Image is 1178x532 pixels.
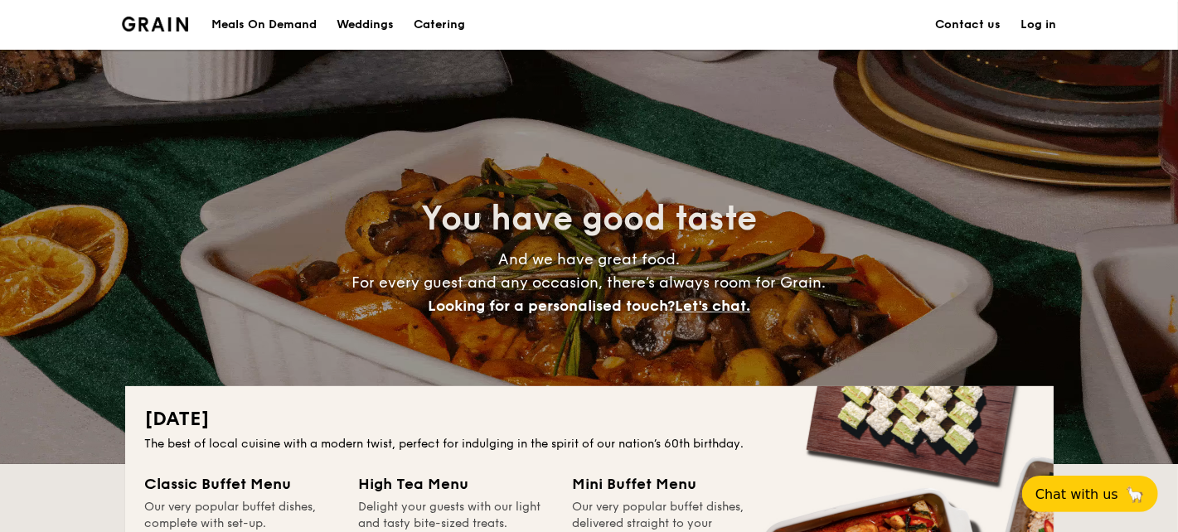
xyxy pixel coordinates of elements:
a: Logotype [122,17,189,31]
span: Let's chat. [675,297,750,315]
div: High Tea Menu [359,472,553,496]
div: The best of local cuisine with a modern twist, perfect for indulging in the spirit of our nation’... [145,436,1034,452]
span: Chat with us [1035,486,1118,502]
span: 🦙 [1125,485,1145,504]
span: And we have great food. For every guest and any occasion, there’s always room for Grain. [352,250,827,315]
h2: [DATE] [145,406,1034,433]
span: You have good taste [421,199,757,239]
img: Grain [122,17,189,31]
span: Looking for a personalised touch? [428,297,675,315]
div: Mini Buffet Menu [573,472,767,496]
button: Chat with us🦙 [1022,476,1158,512]
div: Classic Buffet Menu [145,472,339,496]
